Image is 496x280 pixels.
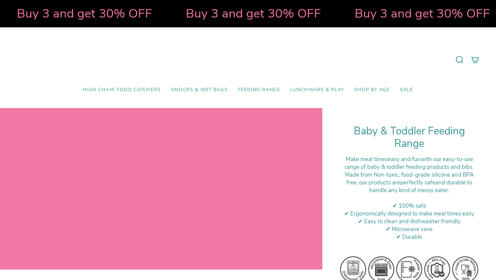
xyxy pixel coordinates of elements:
span: Shop by Age [354,87,390,93]
a: Mumma’s Little Helpers [190,37,306,82]
div: ✔ 100% safe [339,202,479,210]
div: M [339,171,479,194]
div: ✔ Ergonomically designed to make meal times easy [339,210,479,218]
div: ✔ Durable [339,233,479,241]
span: ✔ Microwave save [386,225,433,233]
span: Lunchware & Play [290,87,344,93]
div: ✔ Easy to clean and dishwasher friendly [339,218,479,225]
span: ade from Non-toxic, food-grade silicone and BPA free, our products are and durable to handle any ... [346,171,474,194]
a: Smocks & Wet Bags [166,82,233,98]
a: High Chair Food Catchers [78,82,166,98]
a: Feeding Range [233,82,285,98]
h1: Baby & Toddler Feeding Range [339,125,479,150]
a: Lunchware & Play [285,82,349,98]
span: Smocks & Wet Bags [171,87,228,93]
a: Shop by Age [349,82,395,98]
strong: Buy 3 and get 30% OFF [16,5,151,22]
div: Make meal times with our easy-to-use range of baby & toddler feeding products and bibs. [339,155,479,171]
span: High Chair Food Catchers [83,87,161,93]
strong: perfectly safe [400,179,435,186]
span: Feeding Range [238,87,280,93]
strong: easy and fun [388,155,420,163]
strong: Buy 3 and get 30% OFF [184,5,320,22]
span: SALE [400,87,413,93]
strong: Buy 3 and get 30% OFF [353,5,489,22]
a: SALE [395,82,418,98]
